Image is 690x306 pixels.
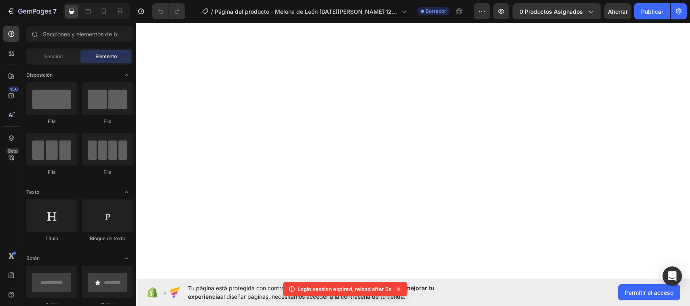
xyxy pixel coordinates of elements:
font: Fila [103,169,112,175]
font: Bloque de texto [90,235,125,241]
font: 450 [9,86,18,92]
button: Publicar [634,3,670,19]
font: Ahorrar [608,8,628,15]
font: Tu página está protegida con contraseña. Para [188,285,312,291]
div: Abrir Intercom Messenger [663,266,682,286]
span: Abrir con palanca [120,252,133,265]
font: / [211,8,213,15]
font: Fila [48,169,56,175]
font: Sección [44,53,63,59]
font: Borrador [426,8,446,14]
iframe: Área de diseño [136,23,690,279]
font: Título [45,235,58,241]
font: Disposición [26,72,53,78]
font: Beta [8,148,17,154]
font: Publicar [641,8,663,15]
span: Abrir con palanca [120,186,133,199]
span: Abrir con palanca [120,69,133,82]
button: 0 productos asignados [513,3,601,19]
font: Botón [26,255,40,261]
input: Secciones y elementos de búsqueda [26,26,133,42]
button: 7 [3,3,60,19]
font: 0 productos asignados [519,8,583,15]
div: Deshacer/Rehacer [152,3,185,19]
font: Permitir el acceso [625,289,673,296]
button: Permitir el acceso [618,284,680,300]
button: Ahorrar [604,3,631,19]
font: Fila [48,118,56,124]
font: Fila [103,118,112,124]
font: 7 [53,7,57,15]
font: al diseñar páginas, necesitamos acceder a la contraseña de tu tienda. [220,293,405,300]
font: Texto [26,189,39,195]
p: Login session expired, reload after 5s [298,285,391,293]
font: Elemento [95,53,117,59]
font: Página del producto - Melena de León [DATE][PERSON_NAME] 12:53:56 [215,8,397,23]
